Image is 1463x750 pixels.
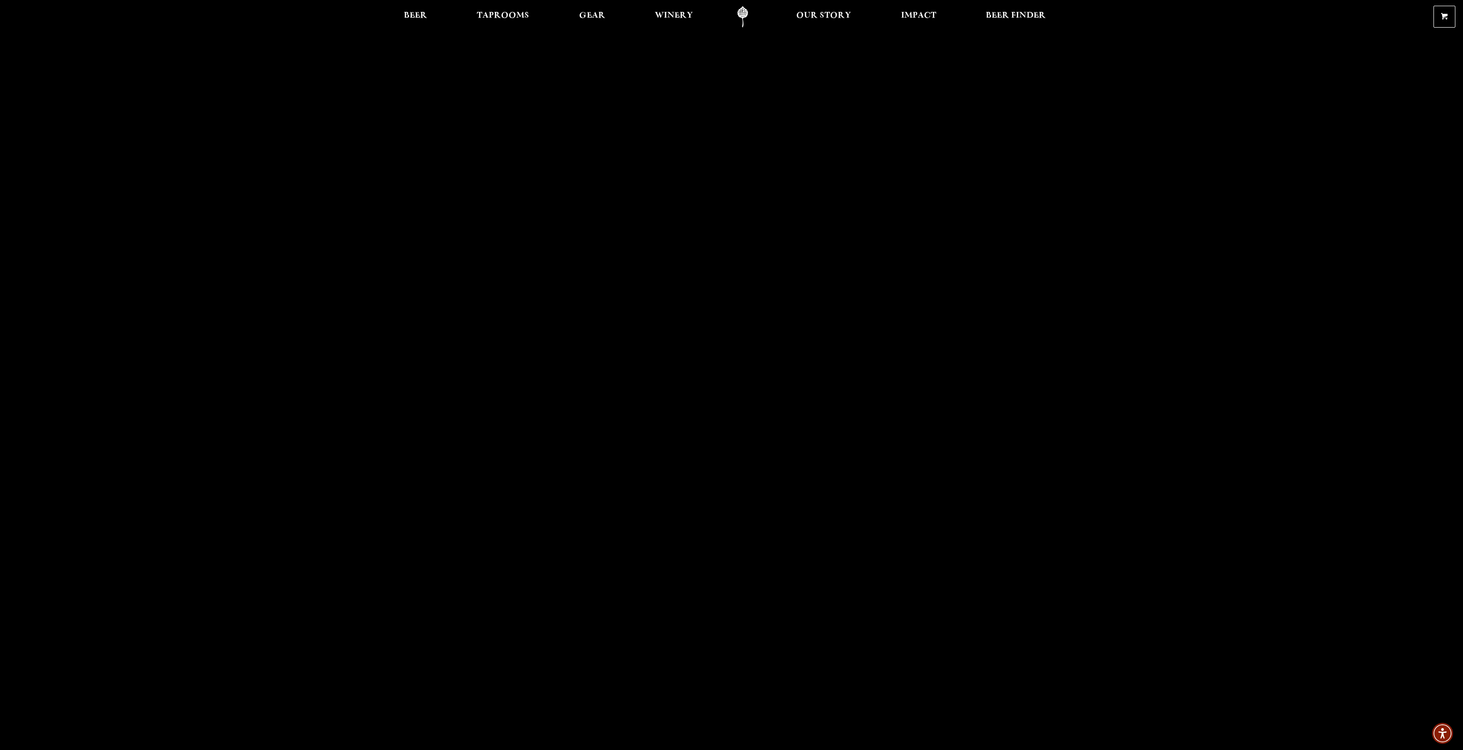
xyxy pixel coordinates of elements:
[404,12,427,20] span: Beer
[471,6,535,28] a: Taprooms
[790,6,857,28] a: Our Story
[579,12,605,20] span: Gear
[655,12,693,20] span: Winery
[895,6,942,28] a: Impact
[477,12,529,20] span: Taprooms
[398,6,433,28] a: Beer
[573,6,611,28] a: Gear
[649,6,699,28] a: Winery
[1432,723,1453,744] div: Accessibility Menu
[986,12,1046,20] span: Beer Finder
[901,12,936,20] span: Impact
[980,6,1052,28] a: Beer Finder
[725,6,761,28] a: Odell Home
[796,12,851,20] span: Our Story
